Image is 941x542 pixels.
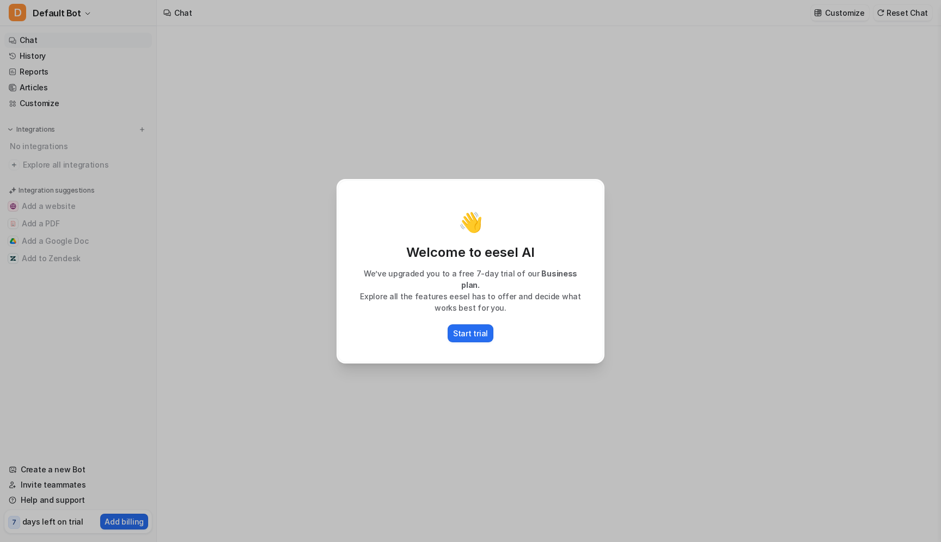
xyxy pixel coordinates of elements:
[349,291,592,313] p: Explore all the features eesel has to offer and decide what works best for you.
[453,328,488,339] p: Start trial
[349,244,592,261] p: Welcome to eesel AI
[448,324,493,342] button: Start trial
[349,268,592,291] p: We’ve upgraded you to a free 7-day trial of our
[459,211,483,233] p: 👋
